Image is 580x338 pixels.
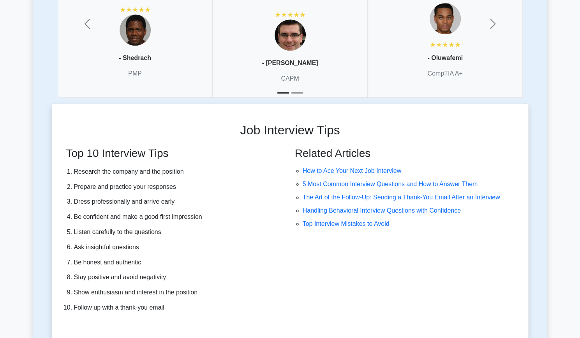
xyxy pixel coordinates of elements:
a: Handling Behavioral Interview Questions with Confidence [303,207,461,214]
li: Dress professionally and arrive early [74,196,281,208]
li: Stay positive and avoid negativity [74,272,281,283]
p: CAPM [281,74,299,83]
p: CompTIA A+ [427,69,462,78]
li: Show enthusiasm and interest in the position [74,287,281,298]
img: Testimonial 1 [120,14,151,46]
button: Slide 2 [291,88,303,97]
li: Prepare and practice your responses [74,181,281,193]
h3: Top 10 Interview Tips [66,147,281,160]
li: Research the company and the position [74,166,281,178]
li: Be honest and authentic [74,257,281,268]
div: ★★★★★ [430,40,461,49]
h3: Related Articles [295,147,519,160]
li: Ask insightful questions [74,242,281,253]
img: Testimonial 1 [275,19,306,51]
div: ★★★★★ [120,5,151,14]
li: Be confident and make a good first impression [74,211,281,223]
p: - Shedrach [119,53,151,63]
p: - [PERSON_NAME] [262,58,318,68]
a: Top Interview Mistakes to Avoid [303,220,390,227]
a: The Art of the Follow-Up: Sending a Thank-You Email After an Interview [303,194,500,201]
button: Slide 1 [277,88,289,97]
a: 5 Most Common Interview Questions and How to Answer Them [303,181,478,187]
img: Testimonial 1 [430,3,461,34]
p: PMP [128,69,142,78]
h2: Job Interview Tips [52,123,528,137]
li: Listen carefully to the questions [74,227,281,238]
li: Follow up with a thank-you email [74,302,281,313]
p: - Oluwafemi [427,53,463,63]
div: ★★★★★ [275,10,306,19]
a: How to Ace Your Next Job Interview [303,167,401,174]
